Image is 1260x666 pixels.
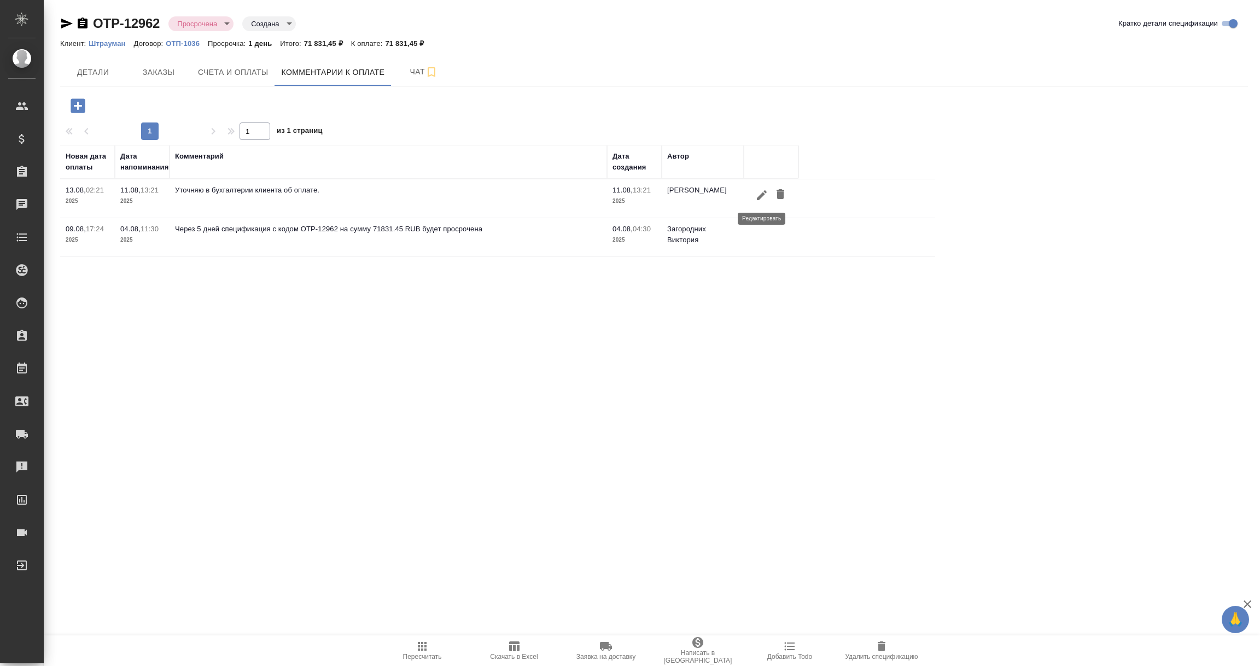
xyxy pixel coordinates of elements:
[612,151,656,173] div: Дата создания
[120,196,164,207] p: 2025
[174,19,220,28] button: Просрочена
[86,225,104,233] p: 17:24
[398,65,450,79] span: Чат
[141,225,159,233] p: 11:30
[248,39,280,48] p: 1 день
[175,185,602,196] p: Уточняю в бухгалтерии клиента об оплате.
[633,225,651,233] p: 04:30
[66,151,109,173] div: Новая дата оплаты
[425,66,438,79] svg: Подписаться
[280,39,304,48] p: Итого:
[612,196,656,207] p: 2025
[667,151,689,162] div: Автор
[120,151,168,173] div: Дата напоминания
[132,66,185,79] span: Заказы
[175,224,602,235] p: Через 5 дней спецификация с кодом OTP-12962 на сумму 71831.45 RUB будет просрочена
[1226,608,1245,631] span: 🙏
[633,186,651,194] p: 13:21
[208,39,248,48] p: Просрочка:
[612,186,633,194] p: 11.08,
[351,39,386,48] p: К оплате:
[175,151,224,162] div: Комментарий
[166,39,208,48] p: ОТП-1036
[60,17,73,30] button: Скопировать ссылку для ЯМессенджера
[93,16,160,31] a: OTP-12962
[662,179,744,218] td: [PERSON_NAME]
[60,39,89,48] p: Клиент:
[242,16,295,31] div: Просрочена
[141,186,159,194] p: 13:21
[120,186,141,194] p: 11.08,
[66,225,86,233] p: 09.08,
[66,235,109,246] p: 2025
[67,66,119,79] span: Детали
[76,17,89,30] button: Скопировать ссылку
[89,38,133,48] a: Штрауман
[282,66,385,79] span: Комментарии к оплате
[166,38,208,48] a: ОТП-1036
[277,124,323,140] span: из 1 страниц
[612,235,656,246] p: 2025
[168,16,234,31] div: Просрочена
[248,19,282,28] button: Создана
[120,225,141,233] p: 04.08,
[86,186,104,194] p: 02:21
[1118,18,1218,29] span: Кратко детали спецификации
[1222,606,1249,633] button: 🙏
[771,185,790,205] button: Удалить
[66,186,86,194] p: 13.08,
[120,235,164,246] p: 2025
[385,39,432,48] p: 71 831,45 ₽
[198,66,269,79] span: Счета и оплаты
[662,218,744,256] td: Загородних Виктория
[134,39,166,48] p: Договор:
[66,196,109,207] p: 2025
[89,39,133,48] p: Штрауман
[63,95,93,117] button: Добавить комментарий
[304,39,351,48] p: 71 831,45 ₽
[612,225,633,233] p: 04.08,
